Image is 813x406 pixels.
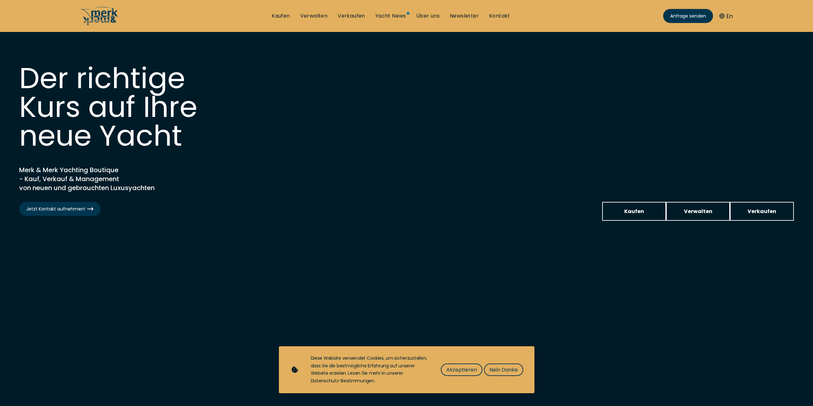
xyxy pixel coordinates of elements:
[719,12,733,20] button: En
[19,165,179,192] h2: Merk & Merk Yachting Boutique - Kauf, Verkauf & Management von neuen und gebrauchten Luxusyachten
[489,366,518,374] span: Nein Danke
[441,364,482,376] button: Akzeptieren
[670,13,706,19] span: Anfrage senden
[450,12,479,19] a: Newsletter
[272,12,290,19] a: Kaufen
[338,12,365,19] a: Verkaufen
[300,12,328,19] a: Verwalten
[666,202,730,221] a: Verwalten
[748,207,776,215] span: Verkaufen
[375,12,406,19] a: Yacht News
[446,366,477,374] span: Akzeptieren
[663,9,713,23] a: Anfrage senden
[484,364,523,376] button: Nein Danke
[730,202,794,221] a: Verkaufen
[416,12,440,19] a: Über uns
[624,207,644,215] span: Kaufen
[602,202,666,221] a: Kaufen
[19,64,211,150] h1: Der richtige Kurs auf Ihre neue Yacht
[311,378,374,384] a: Datenschutz-Bestimmungen
[26,206,94,212] span: Jetzt Kontakt aufnehmen!
[311,355,428,385] div: Diese Website verwendet Cookies, um sicherzustellen, dass Sie die bestmögliche Erfahrung auf unse...
[19,202,101,216] a: Jetzt Kontakt aufnehmen!
[684,207,712,215] span: Verwalten
[489,12,510,19] a: Kontakt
